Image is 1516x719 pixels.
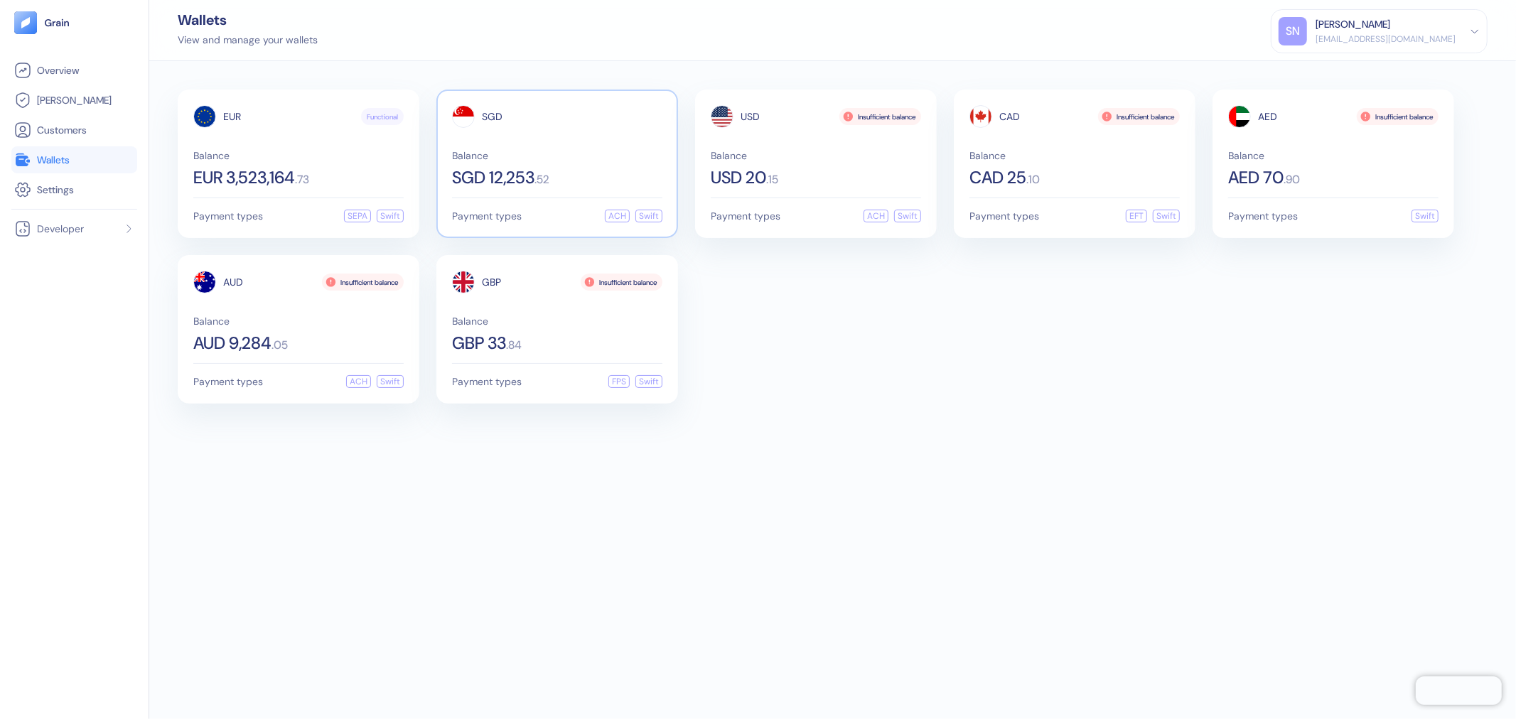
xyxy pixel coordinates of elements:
span: GBP [482,277,501,287]
div: Swift [377,375,404,388]
div: [PERSON_NAME] [1316,17,1390,32]
span: . 10 [1026,174,1040,185]
span: Balance [1228,151,1439,161]
span: Balance [452,316,662,326]
span: Balance [193,151,404,161]
span: Payment types [1228,211,1298,221]
span: Settings [37,183,74,197]
div: [EMAIL_ADDRESS][DOMAIN_NAME] [1316,33,1456,45]
span: Balance [711,151,921,161]
span: Payment types [193,377,263,386]
span: Overview [37,63,79,77]
span: Balance [193,316,404,326]
a: Settings [14,181,134,198]
span: USD 20 [711,169,766,186]
span: . 52 [534,174,549,185]
a: Customers [14,121,134,139]
div: Swift [894,210,921,222]
span: Developer [37,222,84,236]
span: Payment types [711,211,780,221]
div: Swift [635,375,662,388]
span: SGD [482,112,502,121]
div: Swift [1412,210,1439,222]
div: Wallets [178,13,318,27]
div: SEPA [344,210,371,222]
div: ACH [346,375,371,388]
span: Balance [452,151,662,161]
div: Swift [1153,210,1180,222]
span: GBP 33 [452,335,506,352]
span: AUD [223,277,243,287]
span: . 15 [766,174,778,185]
a: Overview [14,62,134,79]
span: EUR 3,523,164 [193,169,295,186]
a: [PERSON_NAME] [14,92,134,109]
div: Insufficient balance [581,274,662,291]
div: Swift [377,210,404,222]
div: EFT [1126,210,1147,222]
div: ACH [864,210,888,222]
span: . 84 [506,340,522,351]
div: View and manage your wallets [178,33,318,48]
span: . 05 [272,340,288,351]
span: Payment types [193,211,263,221]
span: Payment types [969,211,1039,221]
div: ACH [605,210,630,222]
span: AUD 9,284 [193,335,272,352]
span: Wallets [37,153,70,167]
a: Wallets [14,151,134,168]
span: . 73 [295,174,309,185]
div: Insufficient balance [1357,108,1439,125]
span: EUR [223,112,241,121]
span: . 90 [1284,174,1300,185]
div: Insufficient balance [322,274,404,291]
span: USD [741,112,760,121]
span: Payment types [452,211,522,221]
div: Insufficient balance [839,108,921,125]
div: Insufficient balance [1098,108,1180,125]
span: [PERSON_NAME] [37,93,112,107]
span: Balance [969,151,1180,161]
span: AED 70 [1228,169,1284,186]
span: CAD [999,112,1020,121]
iframe: Chatra live chat [1416,676,1502,705]
img: logo [44,18,70,28]
span: CAD 25 [969,169,1026,186]
span: Functional [367,112,398,122]
img: logo-tablet-V2.svg [14,11,37,34]
div: Swift [635,210,662,222]
span: SGD 12,253 [452,169,534,186]
span: AED [1258,112,1277,121]
div: FPS [608,375,630,388]
span: Payment types [452,377,522,386]
div: SN [1279,17,1307,45]
span: Customers [37,123,87,137]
